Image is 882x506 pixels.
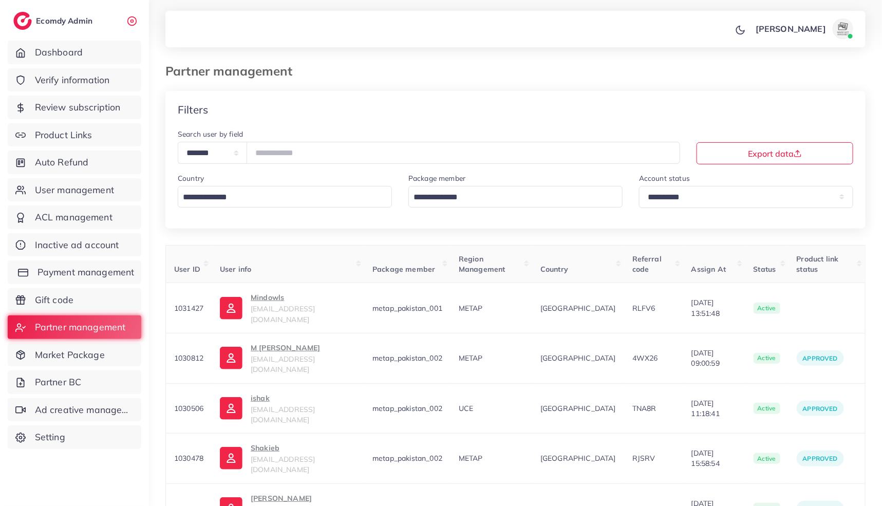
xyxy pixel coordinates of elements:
[691,265,726,274] span: Assign At
[754,453,780,464] span: active
[251,291,356,304] p: Mindowls
[178,103,208,116] h4: Filters
[220,297,242,320] img: ic-user-info.36bf1079.svg
[35,183,114,197] span: User management
[372,304,442,313] span: metap_pakistan_001
[13,12,32,30] img: logo
[220,442,356,475] a: Shakieb[EMAIL_ADDRESS][DOMAIN_NAME]
[372,265,435,274] span: Package member
[540,265,568,274] span: Country
[408,186,623,208] div: Search for option
[174,454,203,463] span: 1030478
[251,354,315,374] span: [EMAIL_ADDRESS][DOMAIN_NAME]
[8,370,141,394] a: Partner BC
[756,23,826,35] p: [PERSON_NAME]
[691,297,737,318] span: [DATE] 13:51:48
[459,454,483,463] span: METAP
[35,46,83,59] span: Dashboard
[750,18,857,39] a: [PERSON_NAME]avatar
[174,353,203,363] span: 1030812
[459,404,473,413] span: UCE
[35,403,134,417] span: Ad creative management
[803,405,838,413] span: Approved
[220,265,251,274] span: User info
[8,68,141,92] a: Verify information
[251,442,356,454] p: Shakieb
[251,392,356,404] p: ishak
[8,425,141,449] a: Setting
[632,304,655,313] span: RLFV6
[697,142,853,164] button: Export data
[174,304,203,313] span: 1031427
[13,12,95,30] a: logoEcomdy Admin
[540,353,616,363] span: [GEOGRAPHIC_DATA]
[797,254,839,274] span: Product link status
[178,186,392,208] div: Search for option
[8,96,141,119] a: Review subscription
[632,353,658,363] span: 4WX26
[178,129,243,139] label: Search user by field
[833,18,853,39] img: avatar
[220,392,356,425] a: ishak[EMAIL_ADDRESS][DOMAIN_NAME]
[372,454,442,463] span: metap_pakistan_002
[540,453,616,463] span: [GEOGRAPHIC_DATA]
[35,128,92,142] span: Product Links
[35,238,119,252] span: Inactive ad account
[372,404,442,413] span: metap_pakistan_002
[8,288,141,312] a: Gift code
[632,404,656,413] span: TNA8R
[35,293,73,307] span: Gift code
[754,403,780,414] span: active
[220,291,356,325] a: Mindowls[EMAIL_ADDRESS][DOMAIN_NAME]
[459,254,505,274] span: Region Management
[754,265,776,274] span: Status
[540,303,616,313] span: [GEOGRAPHIC_DATA]
[179,190,379,205] input: Search for option
[165,64,301,79] h3: Partner management
[8,343,141,367] a: Market Package
[8,205,141,229] a: ACL management
[691,348,737,369] span: [DATE] 09:00:59
[754,303,780,314] span: active
[8,178,141,202] a: User management
[8,398,141,422] a: Ad creative management
[803,455,838,462] span: Approved
[178,173,204,183] label: Country
[251,304,315,324] span: [EMAIL_ADDRESS][DOMAIN_NAME]
[748,149,802,158] span: Export data
[8,123,141,147] a: Product Links
[35,73,110,87] span: Verify information
[251,492,356,504] p: [PERSON_NAME]
[632,454,655,463] span: RJSRV
[410,190,609,205] input: Search for option
[35,430,65,444] span: Setting
[251,342,356,354] p: M [PERSON_NAME]
[36,16,95,26] h2: Ecomdy Admin
[35,101,121,114] span: Review subscription
[691,398,737,419] span: [DATE] 11:18:41
[459,304,483,313] span: METAP
[220,397,242,420] img: ic-user-info.36bf1079.svg
[220,342,356,375] a: M [PERSON_NAME][EMAIL_ADDRESS][DOMAIN_NAME]
[220,347,242,369] img: ic-user-info.36bf1079.svg
[220,447,242,470] img: ic-user-info.36bf1079.svg
[691,448,737,469] span: [DATE] 15:58:54
[251,455,315,474] span: [EMAIL_ADDRESS][DOMAIN_NAME]
[459,353,483,363] span: METAP
[174,265,200,274] span: User ID
[8,315,141,339] a: Partner management
[251,405,315,424] span: [EMAIL_ADDRESS][DOMAIN_NAME]
[35,156,89,169] span: Auto Refund
[632,254,662,274] span: Referral code
[8,260,141,284] a: Payment management
[803,354,838,362] span: Approved
[35,321,126,334] span: Partner management
[8,41,141,64] a: Dashboard
[639,173,690,183] label: Account status
[540,403,616,414] span: [GEOGRAPHIC_DATA]
[35,376,82,389] span: Partner BC
[35,211,112,224] span: ACL management
[408,173,465,183] label: Package member
[8,151,141,174] a: Auto Refund
[37,266,135,279] span: Payment management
